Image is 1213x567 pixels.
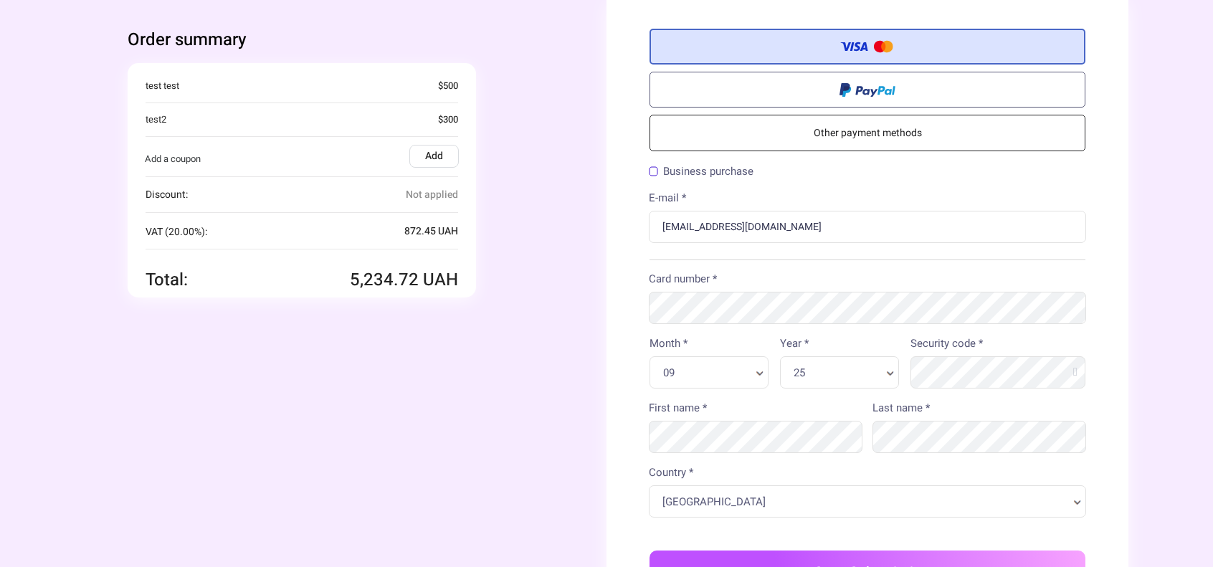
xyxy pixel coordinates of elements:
[662,495,1067,509] span: [GEOGRAPHIC_DATA]
[649,464,693,481] label: Country *
[423,267,458,292] span: UAH
[438,113,458,127] span: $300
[650,115,1085,151] a: Other payment methods
[404,224,436,239] span: 872
[145,152,201,166] span: Add a coupon
[649,400,707,416] label: First name *
[649,271,717,287] label: Card number *
[146,267,188,292] span: Total:
[794,366,880,380] span: 25
[128,29,563,52] div: Order summary
[872,400,930,416] label: Last name *
[146,113,166,127] span: test2
[350,267,419,292] span: 5,234
[146,79,179,93] span: test test
[406,186,458,203] span: Not applied
[794,366,898,384] a: 25
[422,224,436,239] i: .45
[910,335,983,352] label: Security code *
[650,335,688,352] label: Month *
[146,187,188,202] span: Discount:
[394,267,419,292] i: .72
[438,224,458,239] span: UAH
[780,335,809,352] label: Year *
[649,166,753,177] label: Business purchase
[146,224,207,239] span: VAT (20.00%):
[438,79,458,93] span: $500
[649,190,686,206] label: E-mail *
[662,495,1085,513] a: [GEOGRAPHIC_DATA]
[663,366,749,380] span: 09
[663,366,768,384] a: 09
[409,145,459,168] label: Add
